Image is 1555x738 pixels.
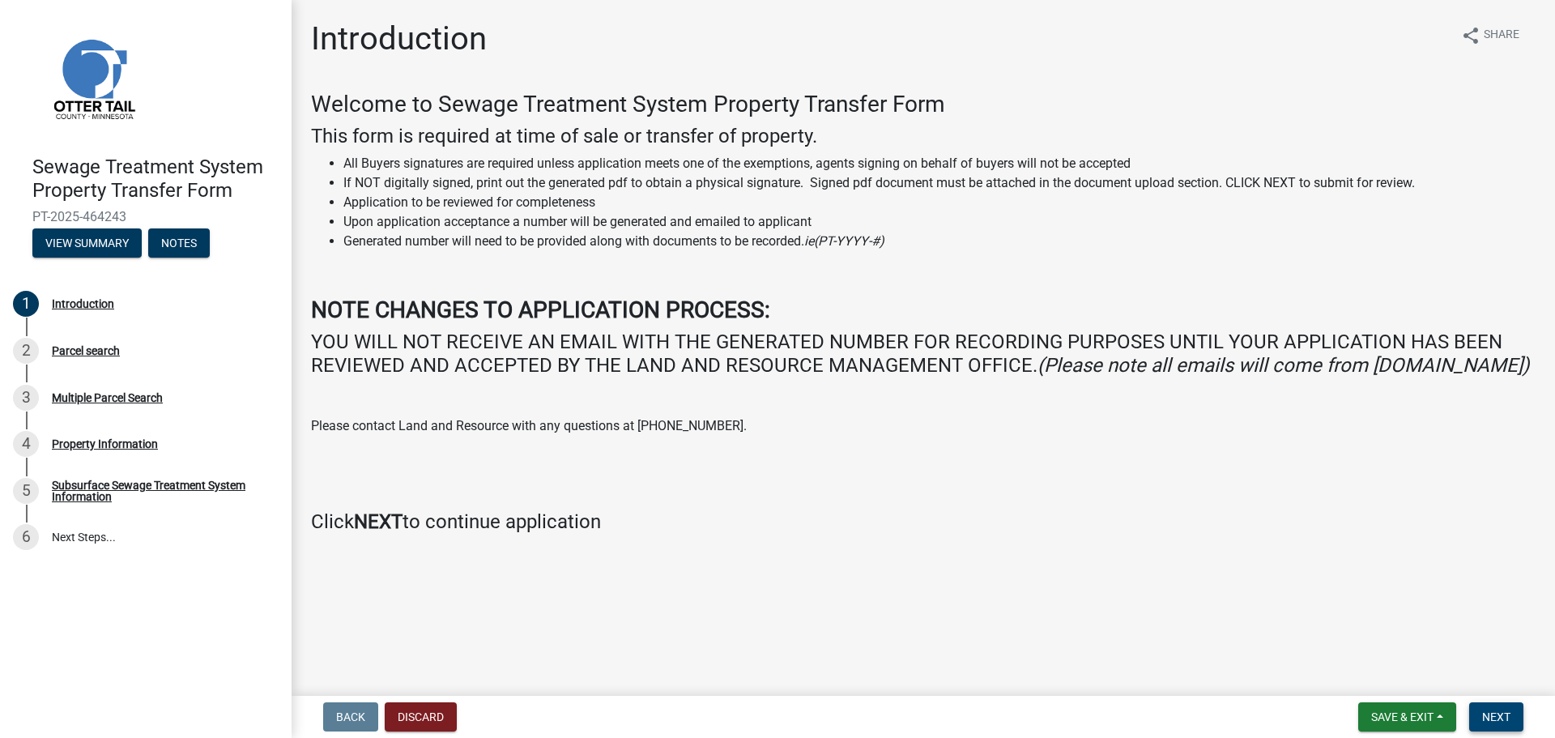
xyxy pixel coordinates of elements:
[311,125,1536,148] h4: This form is required at time of sale or transfer of property.
[343,154,1536,173] li: All Buyers signatures are required unless application meets one of the exemptions, agents signing...
[13,291,39,317] div: 1
[343,173,1536,193] li: If NOT digitally signed, print out the generated pdf to obtain a physical signature. Signed pdf d...
[32,228,142,258] button: View Summary
[32,17,154,139] img: Otter Tail County, Minnesota
[311,19,487,58] h1: Introduction
[1461,26,1480,45] i: share
[52,480,266,502] div: Subsurface Sewage Treatment System Information
[385,702,457,732] button: Discard
[311,510,1536,534] h4: Click to continue application
[1469,702,1523,732] button: Next
[1484,26,1519,45] span: Share
[13,524,39,550] div: 6
[343,212,1536,232] li: Upon application acceptance a number will be generated and emailed to applicant
[1037,354,1529,377] i: (Please note all emails will come from [DOMAIN_NAME])
[311,91,1536,118] h3: Welcome to Sewage Treatment System Property Transfer Form
[13,385,39,411] div: 3
[32,209,259,224] span: PT-2025-464243
[804,233,884,249] i: ie(PT-YYYY-#)
[32,156,279,203] h4: Sewage Treatment System Property Transfer Form
[52,345,120,356] div: Parcel search
[32,237,142,250] wm-modal-confirm: Summary
[354,510,403,533] strong: NEXT
[323,702,378,732] button: Back
[52,298,114,309] div: Introduction
[1482,710,1510,723] span: Next
[311,416,1536,436] p: Please contact Land and Resource with any questions at [PHONE_NUMBER].
[52,438,158,450] div: Property Information
[343,193,1536,212] li: Application to be reviewed for completeness
[311,331,1536,378] h4: YOU WILL NOT RECEIVE AN EMAIL WITH THE GENERATED NUMBER FOR RECORDING PURPOSES UNTIL YOUR APPLICA...
[148,237,210,250] wm-modal-confirm: Notes
[148,228,210,258] button: Notes
[311,296,770,323] strong: NOTE CHANGES TO APPLICATION PROCESS:
[13,338,39,364] div: 2
[1448,19,1532,51] button: shareShare
[1358,702,1456,732] button: Save & Exit
[1371,710,1434,723] span: Save & Exit
[343,232,1536,251] li: Generated number will need to be provided along with documents to be recorded.
[52,392,163,403] div: Multiple Parcel Search
[336,710,365,723] span: Back
[13,431,39,457] div: 4
[13,478,39,504] div: 5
